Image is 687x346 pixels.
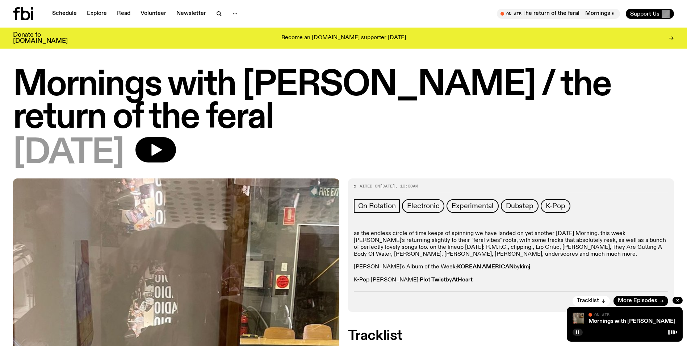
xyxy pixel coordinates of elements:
h3: Donate to [DOMAIN_NAME] [13,32,68,44]
button: Support Us [626,9,674,19]
strong: AtHeart [452,277,473,283]
button: Tracklist [573,296,610,306]
p: Become an [DOMAIN_NAME] supporter [DATE] [281,35,406,41]
a: Newsletter [172,9,210,19]
a: Experimental [447,199,499,213]
span: K-Pop [546,202,565,210]
a: K-Pop [541,199,570,213]
p: as the endless circle of time keeps of spinning we have landed on yet another [DATE] Morning. thi... [354,230,669,258]
span: On Air [594,312,609,317]
span: Electronic [407,202,439,210]
span: Support Us [630,11,659,17]
span: [DATE] [380,183,395,189]
span: Tracklist [577,298,599,304]
a: Schedule [48,9,81,19]
strong: KOREAN AMERICAN [457,264,514,270]
span: More Episodes [618,298,657,304]
span: Experimental [452,202,494,210]
h2: Tracklist [348,329,674,342]
span: On Rotation [358,202,396,210]
a: Explore [83,9,111,19]
a: Read [113,9,135,19]
a: Volunteer [136,9,171,19]
img: A selfie of Jim taken in the reflection of the window of the fbi radio studio. [573,313,584,324]
a: Electronic [402,199,444,213]
strong: Plot Twist [420,277,446,283]
a: Dubstep [501,199,539,213]
span: , 10:00am [395,183,418,189]
a: On Rotation [354,199,400,213]
span: [DATE] [13,137,124,170]
h1: Mornings with [PERSON_NAME] / the return of the feral [13,69,674,134]
p: [PERSON_NAME]'s Album of the Week: by [354,264,669,271]
strong: kimj [520,264,530,270]
button: On AirMornings with [PERSON_NAME] / the return of the feralMornings with [PERSON_NAME] / the retu... [497,9,620,19]
a: More Episodes [613,296,668,306]
p: K-Pop [PERSON_NAME]: by [354,277,669,284]
span: Aired on [360,183,380,189]
span: Dubstep [506,202,533,210]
